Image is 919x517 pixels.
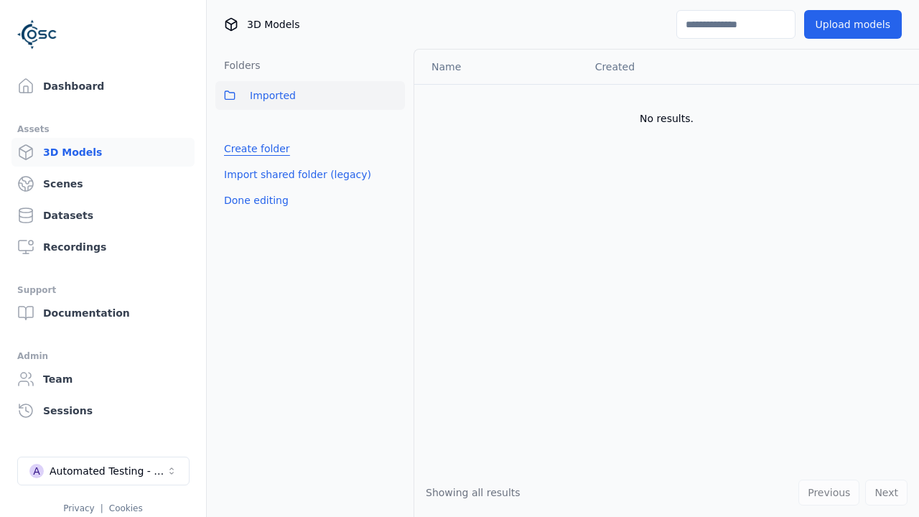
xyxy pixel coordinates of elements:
[11,299,195,327] a: Documentation
[224,141,290,156] a: Create folder
[414,50,584,84] th: Name
[11,138,195,167] a: 3D Models
[109,503,143,513] a: Cookies
[50,464,166,478] div: Automated Testing - Playwright
[215,162,380,187] button: Import shared folder (legacy)
[11,169,195,198] a: Scenes
[215,81,405,110] button: Imported
[224,167,371,182] a: Import shared folder (legacy)
[11,396,195,425] a: Sessions
[17,457,190,485] button: Select a workspace
[101,503,103,513] span: |
[29,464,44,478] div: A
[17,348,189,365] div: Admin
[17,14,57,55] img: Logo
[11,72,195,101] a: Dashboard
[11,365,195,393] a: Team
[215,58,261,73] h3: Folders
[11,233,195,261] a: Recordings
[250,87,296,104] span: Imported
[11,201,195,230] a: Datasets
[584,50,757,84] th: Created
[247,17,299,32] span: 3D Models
[17,121,189,138] div: Assets
[414,84,919,153] td: No results.
[804,10,902,39] button: Upload models
[215,136,299,162] button: Create folder
[63,503,94,513] a: Privacy
[215,187,297,213] button: Done editing
[426,487,521,498] span: Showing all results
[17,281,189,299] div: Support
